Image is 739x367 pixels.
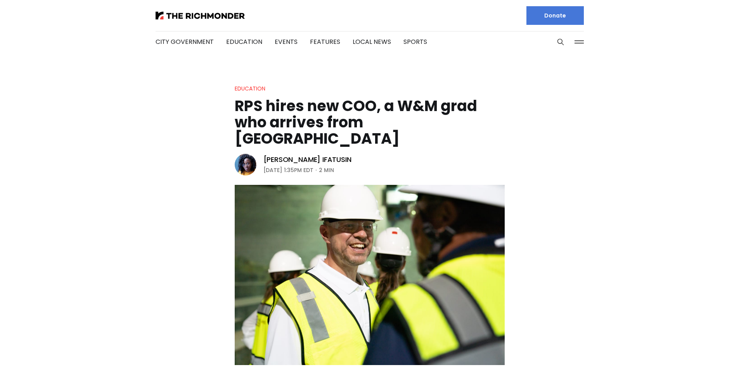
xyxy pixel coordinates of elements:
a: Donate [526,6,584,25]
h1: RPS hires new COO, a W&M grad who arrives from [GEOGRAPHIC_DATA] [235,98,505,147]
a: Local News [353,37,391,46]
img: RPS hires new COO, a W&M grad who arrives from Indianapolis [235,185,505,365]
a: Sports [403,37,427,46]
span: 2 min [319,165,334,175]
a: Education [226,37,262,46]
a: [PERSON_NAME] Ifatusin [263,155,351,164]
a: Events [275,37,298,46]
a: Education [235,85,265,92]
button: Search this site [555,36,566,48]
iframe: portal-trigger [673,329,739,367]
a: Features [310,37,340,46]
a: City Government [156,37,214,46]
time: [DATE] 1:35PM EDT [263,165,313,175]
img: The Richmonder [156,12,245,19]
img: Victoria A. Ifatusin [235,154,256,176]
